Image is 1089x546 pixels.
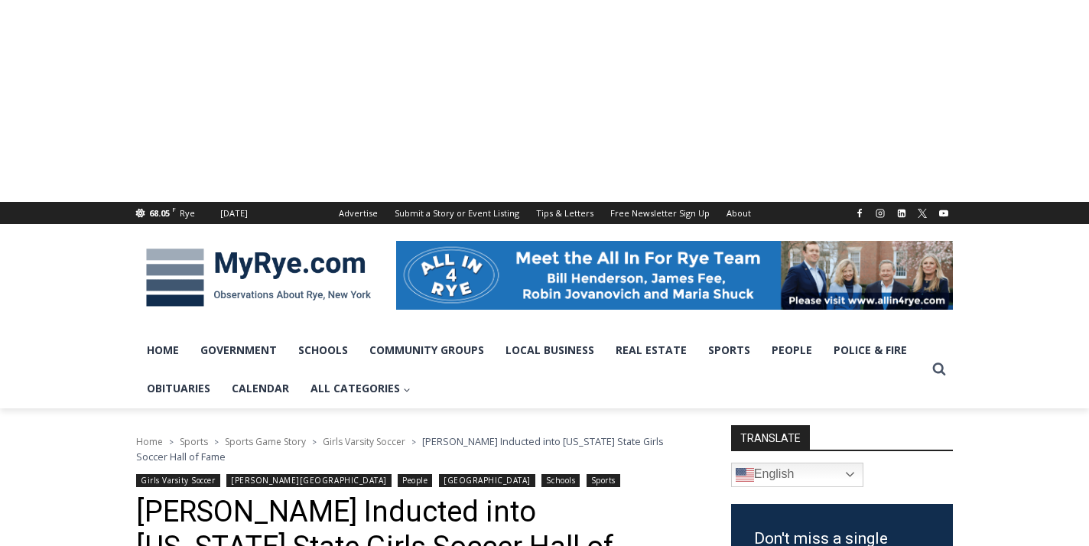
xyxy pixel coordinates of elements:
[396,241,953,310] img: All in for Rye
[225,435,306,448] a: Sports Game Story
[935,204,953,223] a: YouTube
[398,474,432,487] a: People
[697,331,761,369] a: Sports
[226,474,392,487] a: [PERSON_NAME][GEOGRAPHIC_DATA]
[330,202,386,224] a: Advertise
[323,435,405,448] a: Girls Varsity Soccer
[541,474,580,487] a: Schools
[169,437,174,447] span: >
[850,204,869,223] a: Facebook
[310,380,411,397] span: All Categories
[172,205,176,213] span: F
[136,238,381,317] img: MyRye.com
[731,425,810,450] strong: TRANSLATE
[731,463,863,487] a: English
[386,202,528,224] a: Submit a Story or Event Listing
[330,202,759,224] nav: Secondary Navigation
[300,369,421,408] a: All Categories
[761,331,823,369] a: People
[136,331,925,408] nav: Primary Navigation
[221,369,300,408] a: Calendar
[439,474,535,487] a: [GEOGRAPHIC_DATA]
[180,206,195,220] div: Rye
[411,437,416,447] span: >
[136,434,664,463] span: [PERSON_NAME] Inducted into [US_STATE] State Girls Soccer Hall of Fame
[136,474,220,487] a: Girls Varsity Soccer
[871,204,889,223] a: Instagram
[136,331,190,369] a: Home
[605,331,697,369] a: Real Estate
[136,435,163,448] a: Home
[528,202,602,224] a: Tips & Letters
[359,331,495,369] a: Community Groups
[288,331,359,369] a: Schools
[925,356,953,383] button: View Search Form
[602,202,718,224] a: Free Newsletter Sign Up
[913,204,931,223] a: X
[892,204,911,223] a: Linkedin
[136,369,221,408] a: Obituaries
[495,331,605,369] a: Local Business
[718,202,759,224] a: About
[736,466,754,484] img: en
[587,474,620,487] a: Sports
[220,206,248,220] div: [DATE]
[190,331,288,369] a: Government
[823,331,918,369] a: Police & Fire
[180,435,208,448] a: Sports
[136,434,691,465] nav: Breadcrumbs
[149,207,170,219] span: 68.05
[312,437,317,447] span: >
[214,437,219,447] span: >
